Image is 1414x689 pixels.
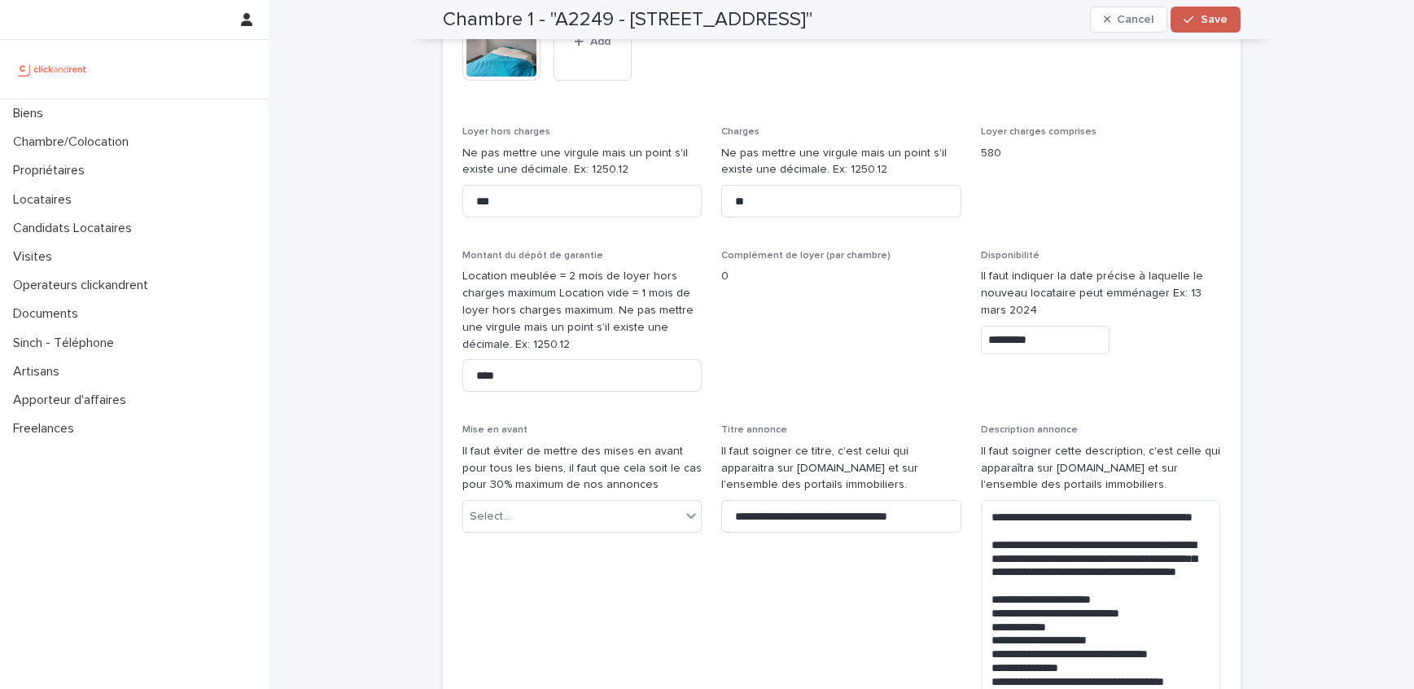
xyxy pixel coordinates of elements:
p: Chambre/Colocation [7,134,142,150]
p: Il faut soigner ce titre, c'est celui qui apparaitra sur [DOMAIN_NAME] et sur l'ensemble des port... [721,443,961,494]
span: Loyer charges comprises [981,127,1097,137]
span: Save [1201,14,1228,25]
p: Ne pas mettre une virgule mais un point s'il existe une décimale. Ex: 1250.12 [462,145,703,179]
p: Location meublée = 2 mois de loyer hors charges maximum Location vide = 1 mois de loyer hors char... [462,268,703,353]
p: Sinch - Téléphone [7,336,127,351]
button: Add [554,2,632,81]
span: Titre annonce [721,425,787,435]
p: Freelances [7,421,87,437]
span: Add [590,36,611,47]
p: Propriétaires [7,163,98,178]
h2: Chambre 1 - "A2249 - [STREET_ADDRESS]" [443,8,812,32]
p: Artisans [7,364,72,380]
span: Description annonce [981,425,1078,435]
p: Ne pas mettre une virgule mais un point s'il existe une décimale. Ex: 1250.12 [721,145,961,179]
span: Loyer hors charges [462,127,550,137]
button: Save [1171,7,1240,33]
span: Disponibilité [981,251,1040,261]
span: Charges [721,127,760,137]
span: Montant du dépôt de garantie [462,251,603,261]
p: 0 [721,268,961,285]
p: Il faut indiquer la date précise à laquelle le nouveau locataire peut emménager Ex: 13 mars 2024 [981,268,1221,318]
p: Visites [7,249,65,265]
div: Select... [470,508,510,525]
p: Locataires [7,192,85,208]
p: Documents [7,306,91,322]
p: Operateurs clickandrent [7,278,161,293]
p: Apporteur d'affaires [7,393,139,408]
p: Il faut soigner cette description, c'est celle qui apparaîtra sur [DOMAIN_NAME] et sur l'ensemble... [981,443,1221,494]
p: Candidats Locataires [7,221,145,236]
p: Biens [7,106,56,121]
button: Cancel [1090,7,1168,33]
span: Complément de loyer (par chambre) [721,251,891,261]
span: Cancel [1117,14,1154,25]
p: Il faut éviter de mettre des mises en avant pour tous les biens, il faut que cela soit le cas pou... [462,443,703,494]
span: Mise en avant [462,425,528,435]
p: 580 [981,145,1221,162]
img: UCB0brd3T0yccxBKYDjQ [13,53,92,86]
